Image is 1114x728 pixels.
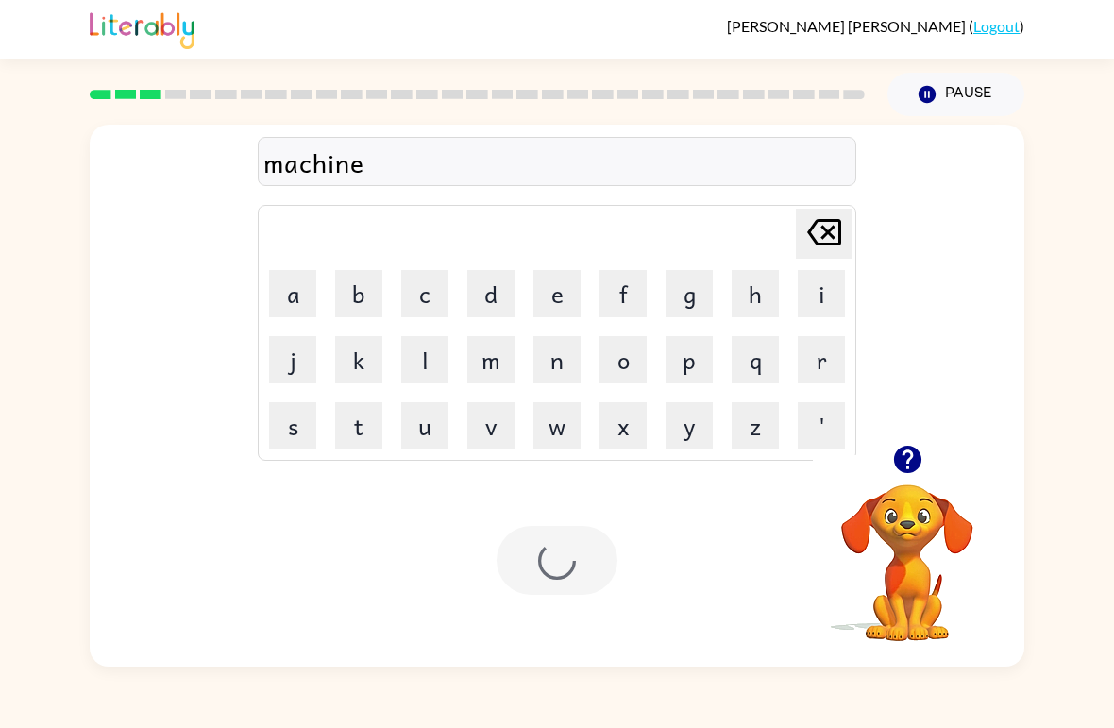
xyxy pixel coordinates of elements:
button: b [335,270,382,317]
button: o [599,336,647,383]
img: Literably [90,8,194,49]
button: ' [798,402,845,449]
button: y [666,402,713,449]
video: Your browser must support playing .mp4 files to use Literably. Please try using another browser. [813,455,1002,644]
button: n [533,336,581,383]
button: a [269,270,316,317]
a: Logout [973,17,1020,35]
button: w [533,402,581,449]
button: j [269,336,316,383]
button: c [401,270,448,317]
button: q [732,336,779,383]
button: m [467,336,515,383]
button: Pause [887,73,1024,116]
button: h [732,270,779,317]
button: s [269,402,316,449]
button: r [798,336,845,383]
button: g [666,270,713,317]
button: v [467,402,515,449]
span: [PERSON_NAME] [PERSON_NAME] [727,17,969,35]
button: f [599,270,647,317]
button: p [666,336,713,383]
button: k [335,336,382,383]
button: i [798,270,845,317]
button: l [401,336,448,383]
button: t [335,402,382,449]
button: u [401,402,448,449]
button: z [732,402,779,449]
button: d [467,270,515,317]
button: e [533,270,581,317]
div: machine [263,143,851,182]
button: x [599,402,647,449]
div: ( ) [727,17,1024,35]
